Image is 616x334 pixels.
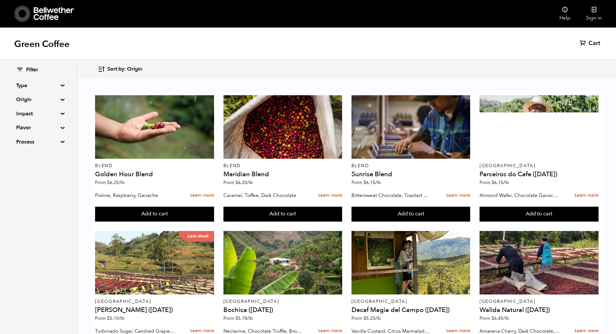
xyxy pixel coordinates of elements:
span: /lb [247,179,253,186]
h4: Meridian Blend [223,171,342,178]
bdi: 5.25 [363,315,381,321]
h4: [PERSON_NAME] ([DATE]) [95,307,214,313]
p: Blend [351,164,470,168]
summary: Process [16,138,61,146]
summary: Type [16,82,61,89]
button: Add to cart [351,207,470,222]
p: Low stock [178,231,214,241]
bdi: 6.45 [492,315,509,321]
span: $ [492,179,494,186]
summary: Origin [16,96,61,103]
span: From [95,179,124,186]
a: Cart [580,40,602,47]
span: From [480,179,509,186]
p: [GEOGRAPHIC_DATA] [223,299,342,304]
bdi: 6.25 [107,179,124,186]
h4: Walida Natural ([DATE]) [480,307,599,313]
span: /lb [119,315,124,321]
p: Blend [223,164,342,168]
summary: Impact [16,110,61,118]
a: Learn more [446,189,470,202]
span: From [480,315,509,321]
p: Caramel, Toffee, Dark Chocolate [223,190,304,200]
span: $ [363,179,366,186]
span: /lb [375,315,381,321]
span: From [223,315,253,321]
a: Learn more [318,189,342,202]
span: From [95,315,124,321]
h4: Sunrise Blend [351,171,470,178]
span: $ [492,315,494,321]
a: Learn more [575,189,599,202]
span: $ [363,315,366,321]
span: /lb [503,315,509,321]
span: From [351,179,381,186]
bdi: 6.15 [492,179,509,186]
span: From [351,315,381,321]
span: $ [235,179,238,186]
p: Bittersweet Chocolate, Toasted Marshmallow, Candied Orange, Praline [351,190,432,200]
p: Blend [95,164,214,168]
span: Filter [26,66,38,74]
h4: Golden Hour Blend [95,171,214,178]
p: Almond Wafer, Chocolate Ganache, Bing Cherry [480,190,560,200]
button: Add to cart [223,207,342,222]
p: [GEOGRAPHIC_DATA] [351,299,470,304]
h4: Decaf Magia del Campo ([DATE]) [351,307,470,313]
p: [GEOGRAPHIC_DATA] [480,164,599,168]
p: [GEOGRAPHIC_DATA] [480,299,599,304]
span: /lb [119,179,124,186]
h4: Parceiros do Cafe ([DATE]) [480,171,599,178]
bdi: 6.15 [363,179,381,186]
p: Praline, Raspberry, Ganache [95,190,176,200]
span: Cart [589,40,600,47]
span: /lb [375,179,381,186]
a: Learn more [190,189,214,202]
h4: Bochica ([DATE]) [223,307,342,313]
h1: Green Coffee [14,38,70,50]
span: $ [107,315,110,321]
summary: Flavor [16,124,61,132]
span: Sort by: Origin [107,66,142,73]
span: From [223,179,253,186]
bdi: 5.10 [107,315,124,321]
button: Add to cart [95,207,214,222]
button: Sort by: Origin [98,62,142,77]
span: $ [107,179,110,186]
span: /lb [247,315,253,321]
span: $ [235,315,238,321]
button: Add to cart [480,207,599,222]
span: /lb [503,179,509,186]
bdi: 6.20 [235,179,253,186]
bdi: 5.78 [235,315,253,321]
p: [GEOGRAPHIC_DATA] [95,299,214,304]
a: Low stock [95,231,214,294]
